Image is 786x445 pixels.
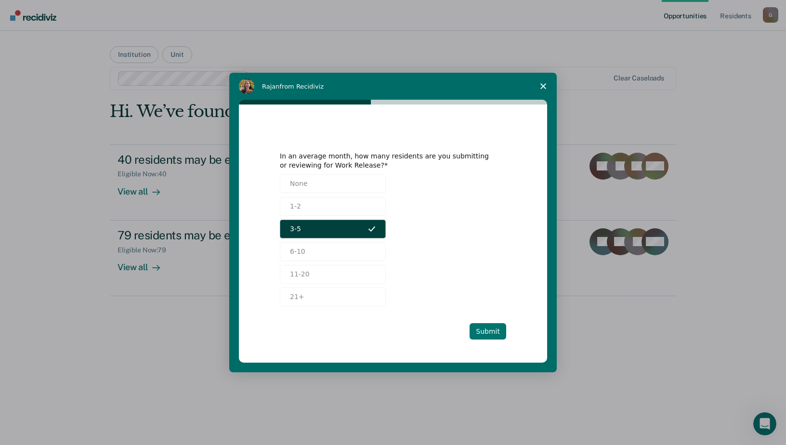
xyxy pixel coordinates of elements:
div: In an average month, how many residents are you submitting or reviewing for Work Release? [280,152,492,169]
span: 3-5 [290,224,301,234]
button: Submit [470,323,506,340]
button: 6-10 [280,242,386,261]
span: 11-20 [290,269,310,279]
span: Close survey [530,73,557,100]
img: Profile image for Rajan [239,79,254,94]
button: 3-5 [280,220,386,238]
button: 11-20 [280,265,386,284]
span: 1-2 [290,201,301,211]
span: None [290,179,308,189]
span: from Recidiviz [280,83,324,90]
button: None [280,174,386,193]
button: 21+ [280,288,386,306]
button: 1-2 [280,197,386,216]
span: Rajan [262,83,280,90]
span: 21+ [290,292,304,302]
span: 6-10 [290,247,305,257]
